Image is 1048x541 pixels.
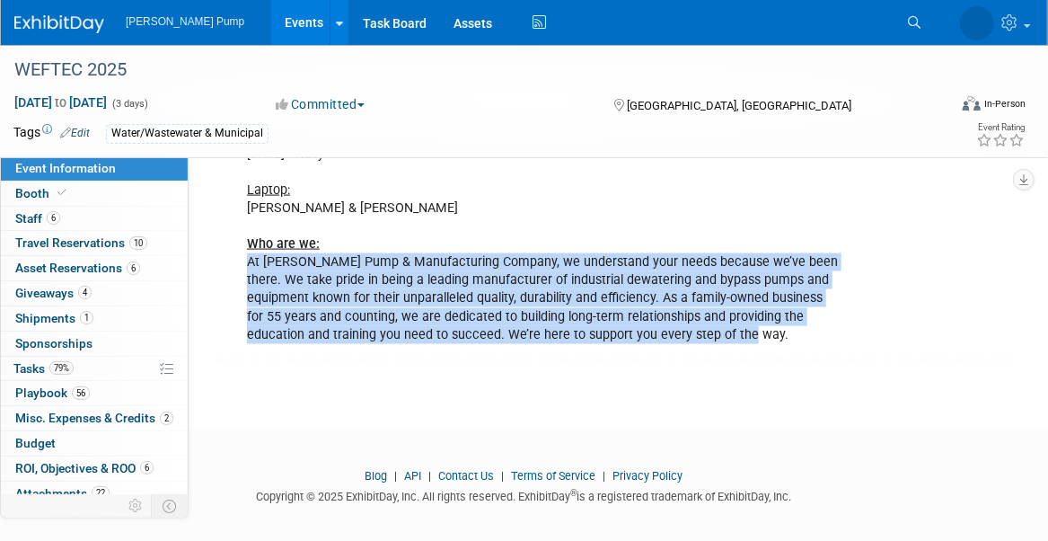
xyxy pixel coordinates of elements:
[983,97,1026,111] div: In-Person
[52,95,69,110] span: to
[1,431,188,456] a: Budget
[1,207,188,231] a: Staff6
[15,286,92,300] span: Giveaways
[1,406,188,430] a: Misc. Expenses & Credits2
[47,211,60,225] span: 6
[15,311,93,325] span: Shipments
[15,386,90,400] span: Playbook
[49,361,74,375] span: 79%
[15,186,70,200] span: Booth
[13,94,108,111] span: [DATE] [DATE]
[425,470,436,483] span: |
[1,281,188,306] a: Giveaways4
[613,470,683,483] a: Privacy Policy
[627,99,851,112] span: [GEOGRAPHIC_DATA], [GEOGRAPHIC_DATA]
[391,470,402,483] span: |
[270,95,372,113] button: Committed
[15,461,154,475] span: ROI, Objectives & ROO
[498,470,509,483] span: |
[57,188,66,198] i: Booth reservation complete
[599,470,611,483] span: |
[127,262,140,275] span: 6
[15,436,56,450] span: Budget
[963,96,981,111] img: Format-Inperson.png
[72,386,90,400] span: 56
[976,123,1025,132] div: Event Rating
[140,461,154,474] span: 6
[512,470,596,483] a: Terms of Service
[14,15,104,33] img: ExhibitDay
[960,6,994,40] img: Amanda Smith
[571,489,577,499] sup: ®
[1,482,188,506] a: Attachments22
[15,486,110,501] span: Attachments
[15,261,140,275] span: Asset Reservations
[8,54,927,86] div: WEFTEC 2025
[1,256,188,280] a: Asset Reservations6
[120,494,152,518] td: Personalize Event Tab Strip
[160,412,173,425] span: 2
[110,98,148,110] span: (3 days)
[80,311,93,324] span: 1
[365,470,388,483] a: Blog
[1,231,188,255] a: Travel Reservations10
[1,357,188,381] a: Tasks79%
[15,235,147,250] span: Travel Reservations
[1,332,188,356] a: Sponsorships
[247,236,320,252] b: Who are we:
[1,306,188,331] a: Shipments1
[126,15,244,28] span: [PERSON_NAME] Pump
[152,494,189,518] td: Toggle Event Tabs
[15,336,92,350] span: Sponsorships
[247,182,290,198] u: Laptop:
[78,286,92,299] span: 4
[13,361,74,376] span: Tasks
[439,470,495,483] a: Contact Us
[15,411,173,425] span: Misc. Expenses & Credits
[129,236,147,250] span: 10
[60,127,90,139] a: Edit
[15,161,116,175] span: Event Information
[92,486,110,500] span: 22
[15,211,60,226] span: Staff
[13,123,90,144] td: Tags
[1,381,188,405] a: Playbook56
[405,470,422,483] a: API
[1,156,188,181] a: Event Information
[106,124,269,143] div: Water/Wastewater & Municipal
[868,93,1026,120] div: Event Format
[1,457,188,481] a: ROI, Objectives & ROO6
[1,182,188,206] a: Booth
